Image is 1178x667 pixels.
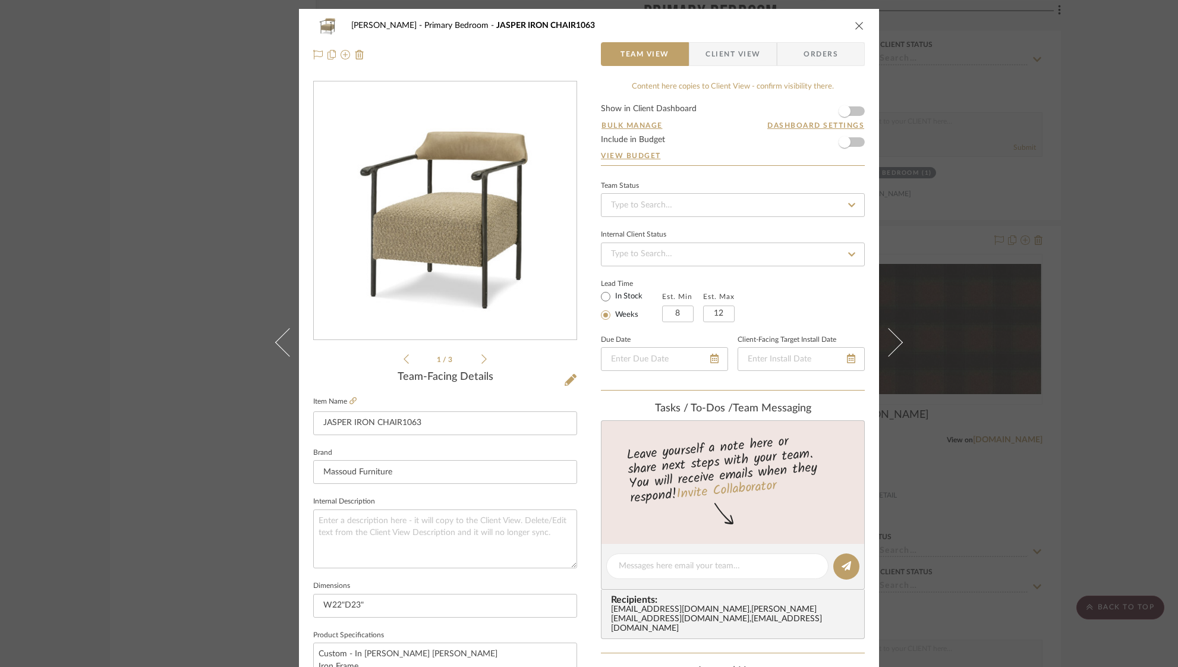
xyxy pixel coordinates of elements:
img: 62fcac48-d939-4830-ae1d-47100b426f32_436x436.jpg [316,82,574,340]
input: Type to Search… [601,243,865,266]
label: Client-Facing Target Install Date [738,337,836,343]
input: Enter the dimensions of this item [313,594,577,618]
div: team Messaging [601,402,865,416]
button: Dashboard Settings [767,120,865,131]
div: [EMAIL_ADDRESS][DOMAIN_NAME] , [PERSON_NAME][EMAIL_ADDRESS][DOMAIN_NAME] , [EMAIL_ADDRESS][DOMAIN... [611,605,859,634]
input: Enter Due Date [601,347,728,371]
button: Bulk Manage [601,120,663,131]
span: Recipients: [611,594,859,605]
label: Weeks [613,310,638,320]
label: Brand [313,450,332,456]
input: Enter Install Date [738,347,865,371]
div: 0 [314,82,577,340]
input: Type to Search… [601,193,865,217]
label: Lead Time [601,278,662,289]
span: Tasks / To-Dos / [655,403,733,414]
span: Team View [621,42,669,66]
span: Primary Bedroom [424,21,496,30]
span: JASPER IRON CHAIR1063 [496,21,595,30]
label: In Stock [613,291,642,302]
label: Item Name [313,397,357,407]
button: close [854,20,865,31]
span: Client View [705,42,760,66]
a: View Budget [601,151,865,161]
div: Internal Client Status [601,232,666,238]
img: 62fcac48-d939-4830-ae1d-47100b426f32_48x40.jpg [313,14,342,37]
mat-radio-group: Select item type [601,289,662,322]
span: 3 [448,356,454,363]
label: Due Date [601,337,631,343]
label: Dimensions [313,583,350,589]
div: Content here copies to Client View - confirm visibility there. [601,81,865,93]
div: Team Status [601,183,639,189]
a: Invite Collaborator [676,476,777,505]
label: Est. Max [703,292,735,301]
span: [PERSON_NAME] [351,21,424,30]
input: Enter Item Name [313,411,577,435]
label: Product Specifications [313,633,384,638]
span: 1 [437,356,443,363]
div: Leave yourself a note here or share next steps with your team. You will receive emails when they ... [600,429,867,508]
div: Team-Facing Details [313,371,577,384]
label: Est. Min [662,292,692,301]
span: / [443,356,448,363]
input: Enter Brand [313,460,577,484]
img: Remove from project [355,50,364,59]
span: Orders [790,42,851,66]
label: Internal Description [313,499,375,505]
